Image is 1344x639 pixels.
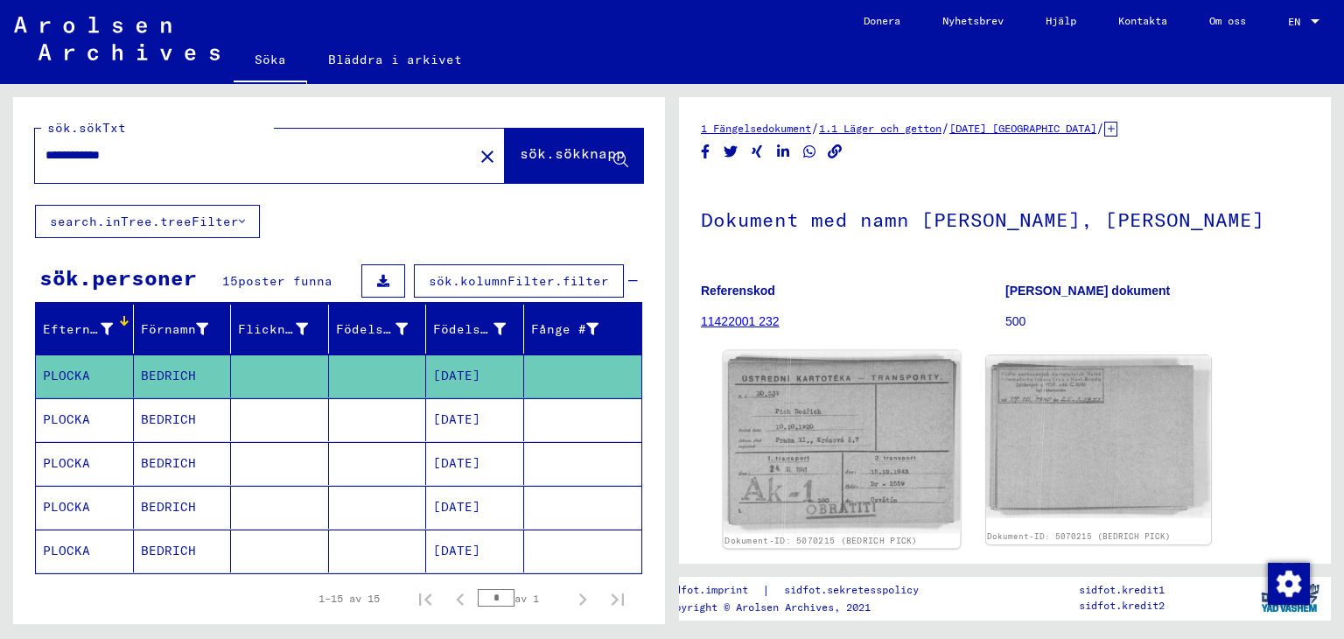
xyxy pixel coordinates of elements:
[141,499,196,515] font: BEDRICH
[531,315,621,343] div: Fånge #
[141,368,196,383] font: BEDRICH
[433,411,480,427] font: [DATE]
[662,583,748,596] font: sidfot.imprint
[141,455,196,471] font: BEDRICH
[505,129,643,183] button: sök.sökknapp
[941,120,949,136] font: /
[433,368,480,383] font: [DATE]
[50,214,239,229] font: search.inTree.treeFilter
[724,536,918,546] a: Dokument-ID: 5070215 (BEDRICH PICK)
[701,314,780,328] a: 11422001 232
[701,207,1264,232] font: Dokument med namn [PERSON_NAME], [PERSON_NAME]
[826,141,844,163] button: Kopiera länk
[141,411,196,427] font: BEDRICH
[234,39,307,84] a: Söka
[14,17,220,60] img: Arolsen_neg.svg
[986,355,1212,518] img: 002.jpg
[222,273,238,289] font: 15
[1288,15,1300,28] font: EN
[433,499,480,515] font: [DATE]
[774,141,793,163] button: Dela på LinkedIn
[408,581,443,616] button: Första sidan
[1096,120,1104,136] font: /
[336,321,415,337] font: Födelseort
[470,138,505,173] button: Rensa
[255,52,286,67] font: Söka
[1079,583,1165,596] font: sidfot.kredit1
[531,321,586,337] font: Fånge #
[520,144,625,162] font: sök.sökknapp
[134,305,232,354] mat-header-cell: Förnamn
[722,141,740,163] button: Dela på Twitter
[811,120,819,136] font: /
[43,321,114,337] font: Efternamn
[662,600,871,614] font: Copyright © Arolsen Archives, 2021
[949,122,1096,135] a: [DATE] [GEOGRAPHIC_DATA]
[1118,14,1167,27] font: Kontakta
[238,321,309,337] font: Flicknamn
[433,315,528,343] div: Födelsedatum
[336,315,430,343] div: Födelseort
[514,592,539,605] font: av 1
[433,321,528,337] font: Födelsedatum
[1268,563,1310,605] img: Ändra samtycke
[433,455,480,471] font: [DATE]
[864,14,900,27] font: Donera
[1046,14,1076,27] font: Hjälp
[600,581,635,616] button: Sista sidan
[429,273,609,289] font: sök.kolumnFilter.filter
[784,583,919,596] font: sidfot.sekretesspolicy
[565,581,600,616] button: Nästa sida
[141,315,231,343] div: Förnamn
[307,39,483,81] a: Bläddra i arkivet
[801,141,819,163] button: Dela på WhatsApp
[1267,562,1309,604] div: Ändra samtycke
[987,531,1171,541] a: Dokument-ID: 5070215 (BEDRICH PICK)
[748,141,766,163] button: Dela på Xing
[36,305,134,354] mat-header-cell: Efternamn
[141,543,196,558] font: BEDRICH
[770,581,940,600] a: sidfot.sekretesspolicy
[238,315,330,343] div: Flicknamn
[701,284,775,298] font: Referenskod
[329,305,427,354] mat-header-cell: Födelseort
[43,455,90,471] font: PLOCKA
[1005,284,1170,298] font: [PERSON_NAME] dokument
[942,14,1004,27] font: Nyhetsbrev
[1079,599,1165,612] font: sidfot.kredit2
[231,305,329,354] mat-header-cell: Flicknamn
[414,264,624,298] button: sök.kolumnFilter.filter
[433,543,480,558] font: [DATE]
[43,368,90,383] font: PLOCKA
[724,351,960,534] img: 001.jpg
[762,582,770,598] font: |
[701,122,811,135] a: 1 Fängelsedokument
[39,264,197,291] font: sök.personer
[819,122,941,135] a: 1.1 Läger och getton
[524,305,642,354] mat-header-cell: Fånge #
[696,141,715,163] button: Dela på Facebook
[328,52,462,67] font: Bläddra i arkivet
[43,315,135,343] div: Efternamn
[43,411,90,427] font: PLOCKA
[318,592,380,605] font: 1–15 av 15
[43,499,90,515] font: PLOCKA
[443,581,478,616] button: Föregående sida
[1257,576,1323,620] img: yv_logo.png
[47,120,126,136] font: sök.sökTxt
[1209,14,1246,27] font: Om oss
[43,543,90,558] font: PLOCKA
[238,273,332,289] font: poster funna
[1005,314,1025,328] font: 500
[141,321,196,337] font: Förnamn
[35,205,260,238] button: search.inTree.treeFilter
[477,146,498,167] mat-icon: close
[426,305,524,354] mat-header-cell: Födelsedatum
[662,581,762,600] a: sidfot.imprint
